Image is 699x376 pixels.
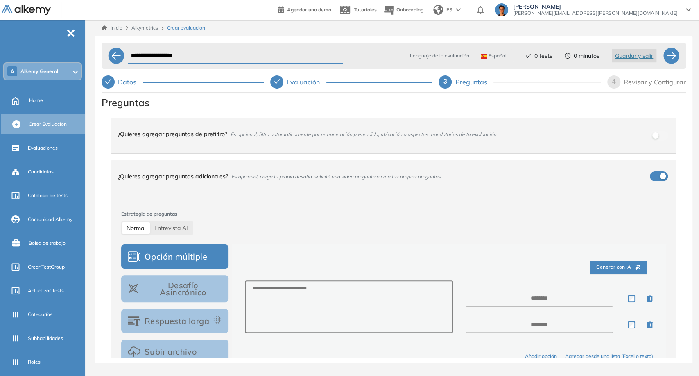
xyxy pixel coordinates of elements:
img: ESP [481,54,487,59]
span: 3 [443,78,447,85]
span: Estrategia de preguntas [121,210,666,218]
span: Guardar y salir [615,51,653,60]
span: Preguntas [102,95,686,110]
button: Agregar desde una lista (Excel o texto) [565,353,653,360]
div: Revisar y Configurar [624,75,686,89]
span: Es opcional, filtra automaticamente por remuneración pretendida, ubicación o aspectos mandatorios... [231,131,496,137]
img: world [433,5,443,15]
span: ES [446,6,452,14]
button: Generar con IA [590,261,647,274]
span: A [10,68,14,75]
div: Preguntas [455,75,493,89]
img: arrow [456,8,461,11]
span: check [274,78,280,85]
span: Subhabilidades [28,335,63,342]
div: Evaluación [270,75,432,89]
span: check [525,53,531,59]
span: Candidatos [28,168,54,175]
div: 4Revisar y Configurar [607,75,686,89]
span: Home [29,97,43,104]
span: Alkymetrics [131,25,158,31]
span: [PERSON_NAME][EMAIL_ADDRESS][PERSON_NAME][DOMAIN_NAME] [513,10,678,16]
span: Bolsa de trabajo [29,239,66,247]
span: clock-circle [565,53,570,59]
img: Logo [2,5,51,16]
span: AI [154,224,188,232]
span: 0 minutos [574,52,599,60]
span: Roles [28,358,41,366]
span: Onboarding [396,7,423,13]
a: Agendar una demo [278,4,331,14]
span: Evaluaciones [28,144,58,152]
span: Normal [127,224,145,232]
button: Onboarding [383,1,423,19]
span: Crear Evaluación [29,121,67,128]
span: Categorías [28,311,52,318]
span: Es opcional, carga tu propio desafío, solicitá una video pregunta o crea tus propias preguntas. [231,173,442,180]
div: 3Preguntas [439,75,601,89]
a: Inicio [102,24,122,32]
span: Crear evaluación [167,24,205,32]
div: ¿Quieres agregar preguntas de prefiltro?Es opcional, filtra automaticamente por remuneración pret... [111,118,676,153]
button: Guardar y salir [612,49,656,62]
span: Catálogo de tests [28,192,68,199]
span: ¿Quieres agregar preguntas adicionales? [118,173,228,180]
span: Agendar una demo [287,7,331,13]
span: Actualizar Tests [28,287,64,294]
span: Comunidad Alkemy [28,216,72,223]
button: Respuesta larga [121,309,228,333]
div: Datos [118,75,143,89]
div: Datos [102,75,264,89]
button: Añadir opción [525,353,557,360]
div: Evaluación [287,75,326,89]
button: Opción múltiple [121,244,228,269]
span: ¿Quieres agregar preguntas de prefiltro? [118,130,227,138]
span: [PERSON_NAME] [513,3,678,10]
div: ¿Quieres agregar preguntas adicionales?Es opcional, carga tu propio desafío, solicitá una video p... [111,160,676,192]
span: Español [481,52,507,59]
span: 0 tests [534,52,552,60]
button: Desafío Asincrónico [121,275,228,302]
span: Alkemy General [20,68,58,75]
span: Generar con IA [596,263,640,271]
span: Crear TestGroup [28,263,65,271]
span: Tutoriales [354,7,377,13]
span: Lenguaje de la evaluación [410,52,469,59]
button: Subir archivo [121,340,228,364]
span: check [105,78,111,85]
span: 4 [612,78,616,85]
